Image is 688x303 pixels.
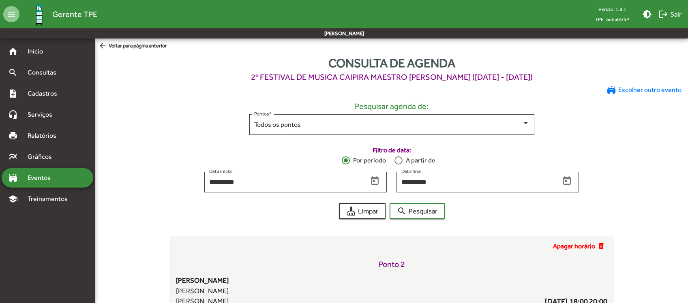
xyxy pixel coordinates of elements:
[176,275,229,286] span: [PERSON_NAME]
[403,156,435,165] div: A partir de
[607,85,616,95] mat-icon: stadium
[560,174,574,188] button: Open calendar
[658,9,668,19] mat-icon: logout
[23,47,55,56] span: Início
[102,145,682,155] label: Filtro de data:
[23,194,77,204] span: Treinamentos
[8,68,18,77] mat-icon: search
[658,7,682,21] span: Sair
[642,9,652,19] mat-icon: brightness_medium
[23,110,63,119] span: Serviços
[19,1,97,28] a: Gerente TPE
[99,42,167,51] span: Voltar para página anterior
[95,54,688,72] span: Consulta de agenda
[23,173,62,183] span: Eventos
[589,14,636,24] span: TPE Taubaté/SP
[3,6,19,22] mat-icon: menu
[8,152,18,162] mat-icon: multiline_chart
[390,203,445,219] button: Pesquisar
[346,204,378,218] span: Limpar
[397,206,407,216] mat-icon: search
[23,89,68,98] span: Cadastros
[8,194,18,204] mat-icon: school
[23,131,67,141] span: Relatórios
[8,47,18,56] mat-icon: home
[350,156,386,165] div: Por período
[95,72,688,82] h5: 2° FESTIVAL DE MUSICA CAIPIRA MAESTRO [PERSON_NAME] ([DATE] - [DATE])
[176,258,608,275] h5: Ponto 2
[8,131,18,141] mat-icon: print
[553,241,595,251] span: Apagar horário
[26,1,52,28] img: Logo
[368,174,382,188] button: Open calendar
[254,121,301,128] span: Todos os pontos
[397,204,437,218] span: Pesquisar
[346,206,356,216] mat-icon: cleaning_services
[589,4,636,14] div: Versão: 1.8.1
[23,68,67,77] span: Consultas
[176,286,229,297] span: [PERSON_NAME]
[8,89,18,98] mat-icon: note_add
[99,42,109,51] mat-icon: arrow_back
[607,85,682,95] span: Escolher outro evento
[102,101,682,111] h5: Pesquisar agenda de:
[655,7,685,21] button: Sair
[8,110,18,119] mat-icon: headset_mic
[52,8,97,21] span: Gerente TPE
[597,242,607,251] mat-icon: delete_forever
[8,173,18,183] mat-icon: stadium
[23,152,63,162] span: Gráficos
[339,203,386,219] button: Limpar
